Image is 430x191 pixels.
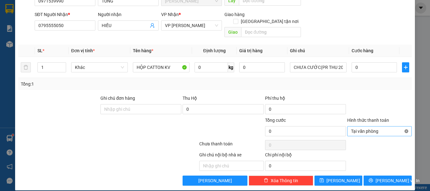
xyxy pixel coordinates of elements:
[161,12,179,17] span: VP Nhận
[21,81,167,87] div: Tổng: 1
[199,140,264,151] div: Chưa thanh toán
[265,95,346,104] div: Phí thu hộ
[347,118,389,123] label: Hình thức thanh toán
[5,5,56,20] div: [PERSON_NAME]
[228,62,234,72] span: kg
[5,5,15,12] span: Gửi:
[5,27,56,36] div: 0902566866
[60,36,111,44] div: 0343008787
[198,177,232,184] span: [PERSON_NAME]
[60,5,111,20] div: VP [PERSON_NAME]
[265,118,286,123] span: Tổng cước
[402,65,409,70] span: plus
[150,23,155,28] span: user-add
[239,48,263,53] span: Giá trị hàng
[265,151,346,161] div: Chi phí nội bộ
[71,48,95,53] span: Đơn vị tính
[249,176,313,186] button: deleteXóa Thông tin
[239,62,285,72] input: 0
[35,11,95,18] div: SĐT Người Nhận
[100,96,135,101] label: Ghi chú đơn hàng
[133,62,190,72] input: VD: Bàn, Ghế
[402,62,409,72] button: plus
[183,176,247,186] button: [PERSON_NAME]
[364,176,412,186] button: printer[PERSON_NAME] và In
[165,21,218,30] span: VP Phan Rang
[314,176,363,186] button: save[PERSON_NAME]
[199,161,264,171] input: Nhập ghi chú
[133,48,153,53] span: Tên hàng
[320,178,324,183] span: save
[60,6,75,13] span: Nhận:
[241,27,301,37] input: Dọc đường
[290,62,347,72] input: Ghi Chú
[352,48,373,53] span: Cước hàng
[203,48,225,53] span: Định lượng
[75,63,124,72] span: Khác
[376,177,420,184] span: [PERSON_NAME] và In
[271,177,298,184] span: Xóa Thông tin
[224,12,245,17] span: Giao hàng
[37,48,42,53] span: SL
[183,96,197,101] span: Thu Hộ
[199,151,264,161] div: Ghi chú nội bộ nhà xe
[5,20,56,27] div: KHANG
[405,129,408,133] span: close-circle
[224,27,241,37] span: Giao
[351,126,408,136] span: Tại văn phòng
[98,11,159,18] div: Người nhận
[21,62,31,72] button: delete
[326,177,360,184] span: [PERSON_NAME]
[100,104,181,114] input: Ghi chú đơn hàng
[60,20,111,36] div: HẢI DƯƠNG HỌC
[369,178,373,183] span: printer
[264,178,268,183] span: delete
[287,45,349,57] th: Ghi chú
[238,18,301,25] span: [GEOGRAPHIC_DATA] tận nơi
